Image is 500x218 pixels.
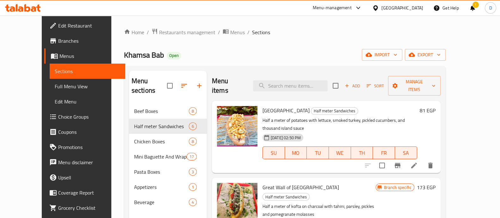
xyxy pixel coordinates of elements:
span: Coverage Report [58,189,120,196]
a: Menus [44,48,125,64]
span: Khamsa Bab [124,48,164,62]
a: Grocery Checklist [44,200,125,215]
div: [GEOGRAPHIC_DATA] [381,4,423,11]
a: Edit menu item [410,162,418,169]
a: Promotions [44,140,125,155]
span: Open [167,53,181,58]
span: 3 [189,169,196,175]
a: Upsell [44,170,125,185]
button: delete [423,158,438,173]
div: Pasta Boxes3 [129,164,207,179]
div: Chicken Boxes8 [129,134,207,149]
span: Chicken Boxes [134,138,189,145]
span: Choice Groups [58,113,120,121]
div: Half meter Sandwiches [311,107,358,115]
span: Edit Menu [55,98,120,105]
div: Half meter Sandwiches6 [129,119,207,134]
a: Restaurants management [151,28,215,36]
span: 1 [189,184,196,190]
div: items [189,138,197,145]
span: Menus [230,28,245,36]
span: import [367,51,397,59]
span: Half meter Sandwiches [263,193,309,201]
span: Half meter Sandwiches [134,122,189,130]
h6: 173 EGP [417,183,435,192]
span: Edit Restaurant [58,22,120,29]
div: items [189,122,197,130]
div: Appetizers1 [129,179,207,195]
div: Menu-management [313,4,352,12]
span: SU [265,148,282,158]
div: Open [167,52,181,59]
span: Promotions [58,143,120,151]
nav: breadcrumb [124,28,446,36]
span: 17 [187,154,196,160]
span: 4 [189,199,196,205]
span: Beverage [134,198,189,206]
span: [GEOGRAPHIC_DATA] [262,106,310,115]
span: Manage items [393,78,435,94]
span: Great Wall of [GEOGRAPHIC_DATA] [262,183,339,192]
span: Menus [59,52,120,60]
button: Sort [365,81,386,91]
input: search [253,80,328,91]
span: D [489,4,492,11]
button: TU [307,146,329,159]
span: Pasta Boxes [134,168,189,176]
h6: 81 EGP [420,106,435,115]
span: TH [354,148,371,158]
h2: Menu sections [132,76,167,95]
span: export [410,51,441,59]
button: import [362,49,402,61]
li: / [218,28,220,36]
nav: Menu sections [129,101,207,212]
div: Beef Boxes [134,107,189,115]
span: Upsell [58,174,120,181]
a: Coverage Report [44,185,125,200]
span: Select to update [375,159,389,172]
button: TH [351,146,373,159]
a: Full Menu View [50,79,125,94]
div: Mini Baguette And Wrap17 [129,149,207,164]
a: Edit Menu [50,94,125,109]
span: Restaurants management [159,28,215,36]
a: Menus [223,28,245,36]
button: FR [373,146,395,159]
button: SA [395,146,417,159]
img: Cairo Tower [217,106,257,146]
span: TU [309,148,326,158]
button: WE [329,146,351,159]
a: Home [124,28,144,36]
span: 8 [189,108,196,114]
span: SA [398,148,415,158]
span: Menu disclaimer [58,159,120,166]
span: Sort [367,82,384,90]
span: Sort items [362,81,388,91]
button: SU [262,146,285,159]
button: Manage items [388,76,441,96]
a: Sections [50,64,125,79]
span: WE [331,148,349,158]
span: Sort sections [176,78,192,93]
li: / [247,28,250,36]
span: Add [344,82,361,90]
span: FR [375,148,392,158]
h2: Menu items [212,76,245,95]
span: Branches [58,37,120,45]
span: Appetizers [134,183,189,191]
div: items [187,153,197,160]
span: Select all sections [163,79,176,92]
span: Coupons [58,128,120,136]
a: Coupons [44,124,125,140]
li: / [147,28,149,36]
div: items [189,107,197,115]
button: export [405,49,446,61]
span: MO [287,148,305,158]
div: Half meter Sandwiches [262,193,310,201]
span: Sections [55,67,120,75]
span: Mini Baguette And Wrap [134,153,187,160]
